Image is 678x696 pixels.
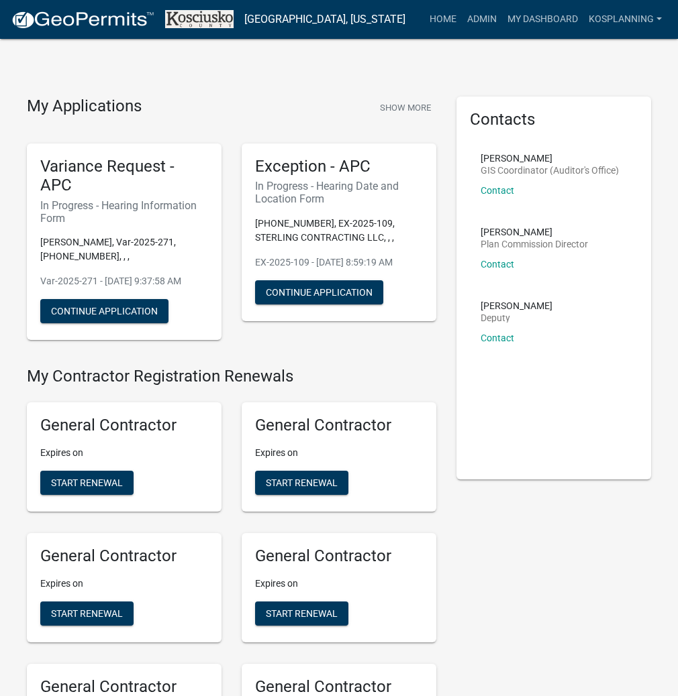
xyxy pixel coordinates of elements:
[481,166,619,175] p: GIS Coordinator (Auditor's Office)
[255,180,423,205] h6: In Progress - Hearing Date and Location Form
[51,477,123,488] span: Start Renewal
[481,301,552,310] p: [PERSON_NAME]
[51,607,123,618] span: Start Renewal
[255,446,423,460] p: Expires on
[424,7,462,32] a: Home
[244,8,405,31] a: [GEOGRAPHIC_DATA], [US_STATE]
[481,259,514,270] a: Contact
[255,217,423,245] p: [PHONE_NUMBER], EX-2025-109, STERLING CONTRACTING LLC, , ,
[255,577,423,591] p: Expires on
[255,416,423,435] h5: General Contractor
[40,299,168,323] button: Continue Application
[40,446,208,460] p: Expires on
[481,333,514,343] a: Contact
[481,185,514,196] a: Contact
[481,154,619,163] p: [PERSON_NAME]
[255,157,423,176] h5: Exception - APC
[40,416,208,435] h5: General Contractor
[502,7,583,32] a: My Dashboard
[481,239,588,249] p: Plan Commission Director
[40,274,208,288] p: Var-2025-271 - [DATE] 9:37:58 AM
[255,471,348,495] button: Start Renewal
[266,607,338,618] span: Start Renewal
[255,601,348,626] button: Start Renewal
[375,97,436,119] button: Show More
[462,7,502,32] a: Admin
[40,471,134,495] button: Start Renewal
[255,546,423,566] h5: General Contractor
[470,110,638,129] h5: Contacts
[27,367,436,386] h4: My Contractor Registration Renewals
[40,546,208,566] h5: General Contractor
[165,10,234,28] img: Kosciusko County, Indiana
[40,601,134,626] button: Start Renewal
[27,97,142,117] h4: My Applications
[266,477,338,488] span: Start Renewal
[40,235,208,264] p: [PERSON_NAME], Var-2025-271, [PHONE_NUMBER], , ,
[255,280,383,304] button: Continue Application
[40,199,208,225] h6: In Progress - Hearing Information Form
[40,577,208,591] p: Expires on
[481,313,552,323] p: Deputy
[40,157,208,196] h5: Variance Request - APC
[481,227,588,237] p: [PERSON_NAME]
[583,7,667,32] a: kosplanning
[255,255,423,270] p: EX-2025-109 - [DATE] 8:59:19 AM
